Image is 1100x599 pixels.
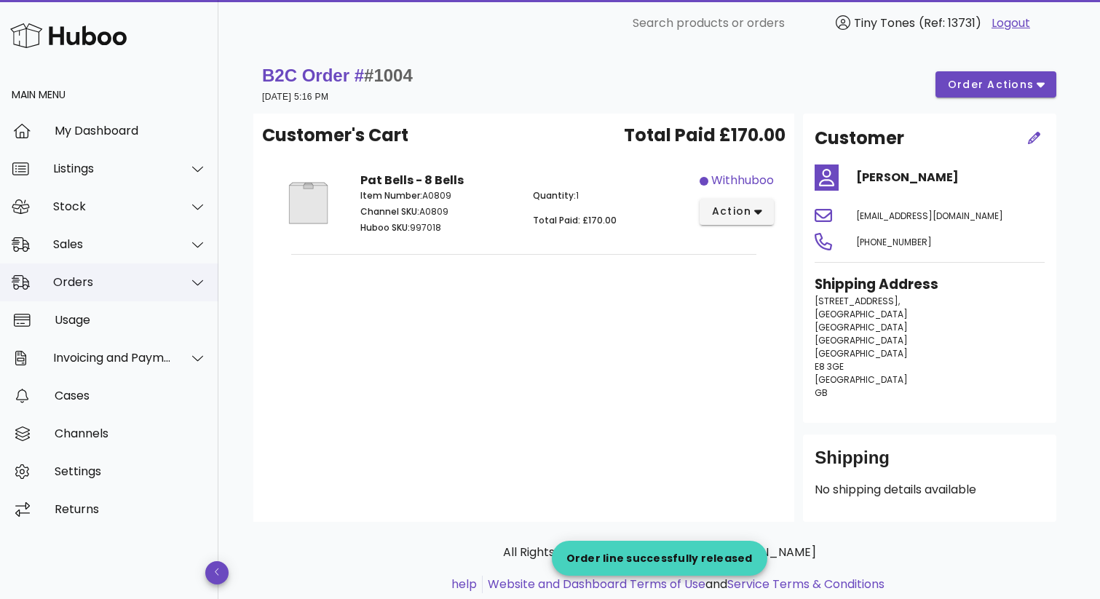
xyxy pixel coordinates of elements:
div: Channels [55,427,207,440]
span: Item Number: [360,189,422,202]
p: No shipping details available [815,481,1045,499]
div: Returns [55,502,207,516]
img: Huboo Logo [10,20,127,51]
span: [EMAIL_ADDRESS][DOMAIN_NAME] [856,210,1003,222]
span: E8 3GE [815,360,844,373]
span: action [711,204,752,219]
span: Tiny Tones [854,15,915,31]
div: Sales [53,237,172,251]
span: Total Paid £170.00 [624,122,786,148]
li: and [483,576,885,593]
p: 997018 [360,221,515,234]
a: Service Terms & Conditions [727,576,885,592]
span: #1004 [364,66,413,85]
span: [STREET_ADDRESS], [815,295,900,307]
p: A0809 [360,189,515,202]
span: Channel SKU: [360,205,419,218]
p: A0809 [360,205,515,218]
a: help [451,576,477,592]
span: [GEOGRAPHIC_DATA] [815,308,908,320]
span: Total Paid: £170.00 [533,214,617,226]
span: [GEOGRAPHIC_DATA] [815,334,908,346]
div: Invoicing and Payments [53,351,172,365]
div: Order line successfully released [552,551,767,566]
p: All Rights Reserved. Copyright 2025 - [DOMAIN_NAME] [265,544,1053,561]
span: [GEOGRAPHIC_DATA] [815,321,908,333]
strong: B2C Order # [262,66,413,85]
span: [GEOGRAPHIC_DATA] [815,373,908,386]
div: Stock [53,199,172,213]
span: GB [815,386,828,399]
span: Quantity: [533,189,576,202]
a: Logout [992,15,1030,32]
span: [PHONE_NUMBER] [856,236,932,248]
div: Usage [55,313,207,327]
h3: Shipping Address [815,274,1045,295]
span: (Ref: 13731) [919,15,981,31]
div: Shipping [815,446,1045,481]
span: Customer's Cart [262,122,408,148]
div: My Dashboard [55,124,207,138]
button: action [700,199,775,225]
span: [GEOGRAPHIC_DATA] [815,347,908,360]
strong: Pat Bells - 8 Bells [360,172,464,189]
a: Website and Dashboard Terms of Use [488,576,705,592]
div: Listings [53,162,172,175]
div: Orders [53,275,172,289]
p: 1 [533,189,688,202]
img: Product Image [274,172,343,234]
h2: Customer [815,125,904,151]
div: Settings [55,464,207,478]
div: Cases [55,389,207,402]
small: [DATE] 5:16 PM [262,92,328,102]
div: withhuboo [711,172,774,189]
h4: [PERSON_NAME] [856,169,1045,186]
span: order actions [947,77,1034,92]
button: order actions [935,71,1056,98]
span: Huboo SKU: [360,221,410,234]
